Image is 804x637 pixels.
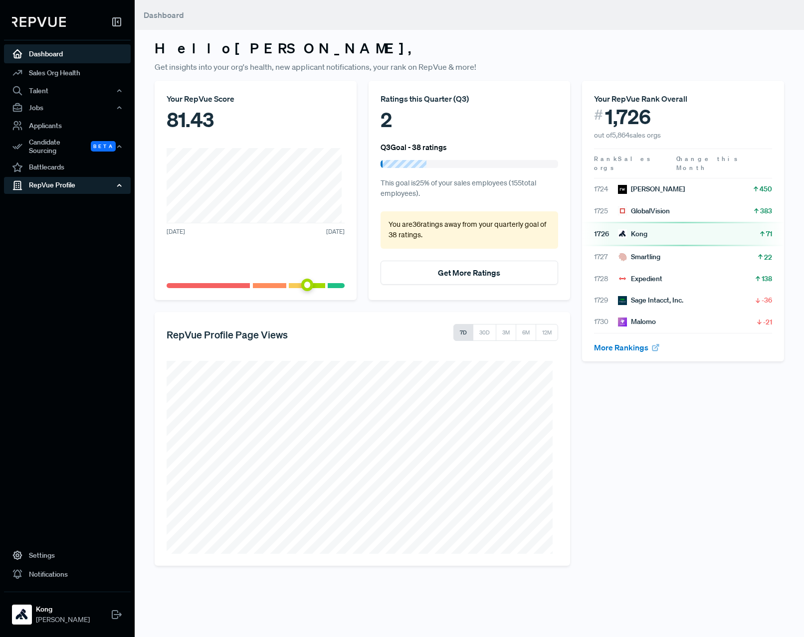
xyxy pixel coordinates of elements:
span: Rank [594,155,618,163]
span: 383 [760,206,772,216]
h6: Q3 Goal - 38 ratings [381,143,447,152]
img: Kong [14,607,30,623]
div: Candidate Sourcing [4,135,131,158]
div: 2 [381,105,559,135]
img: Smartling [618,253,627,262]
div: Smartling [618,252,660,262]
a: Sales Org Health [4,63,131,82]
span: 1730 [594,317,618,327]
span: Sales orgs [594,155,652,172]
span: 1727 [594,252,618,262]
strong: Kong [36,604,90,615]
div: Malomo [618,317,656,327]
div: Ratings this Quarter ( Q3 ) [381,93,559,105]
img: GlobalVision [618,206,627,215]
span: -21 [763,317,772,327]
a: Applicants [4,116,131,135]
span: Change this Month [676,155,739,172]
span: 1724 [594,184,618,194]
span: 138 [762,274,772,284]
div: GlobalVision [618,206,670,216]
span: 71 [766,229,772,239]
h5: RepVue Profile Page Views [167,328,288,340]
img: Malomo [618,318,627,326]
button: 30D [473,324,496,341]
span: out of 5,864 sales orgs [594,131,661,140]
div: Expedient [618,274,662,284]
a: Battlecards [4,158,131,177]
span: Dashboard [144,10,184,20]
span: 1729 [594,295,618,306]
span: -36 [762,295,772,305]
button: Talent [4,82,131,99]
div: Kong [618,229,647,239]
span: [DATE] [167,227,185,236]
button: 3M [496,324,516,341]
button: 12M [536,324,558,341]
button: 6M [516,324,536,341]
div: Sage Intacct, Inc. [618,295,683,306]
span: 1726 [594,229,618,239]
button: 7D [453,324,473,341]
span: 22 [764,252,772,262]
p: Get insights into your org's health, new applicant notifications, your rank on RepVue & more! [155,61,784,73]
p: This goal is 25 % of your sales employees ( 155 total employees). [381,178,559,199]
span: Beta [91,141,116,152]
img: RepVue [12,17,66,27]
span: [PERSON_NAME] [36,615,90,625]
a: KongKong[PERSON_NAME] [4,592,131,629]
span: 1,726 [605,105,651,129]
div: Your RepVue Score [167,93,345,105]
p: You are 36 ratings away from your quarterly goal of 38 ratings . [389,219,551,241]
img: Sage Intacct, Inc. [618,296,627,305]
a: More Rankings [594,342,660,352]
button: Get More Ratings [381,261,559,285]
span: [DATE] [326,227,345,236]
h3: Hello [PERSON_NAME] , [155,40,784,57]
span: 1728 [594,274,618,284]
span: 450 [760,184,772,194]
img: Robert Walters [618,185,627,194]
span: 1725 [594,206,618,216]
button: RepVue Profile [4,177,131,194]
img: Kong [618,229,627,238]
a: Dashboard [4,44,131,63]
a: Notifications [4,565,131,584]
a: Settings [4,546,131,565]
span: # [594,105,603,125]
button: Candidate Sourcing Beta [4,135,131,158]
div: [PERSON_NAME] [618,184,685,194]
div: 81.43 [167,105,345,135]
span: Your RepVue Rank Overall [594,94,687,104]
img: Expedient [618,274,627,283]
button: Jobs [4,99,131,116]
